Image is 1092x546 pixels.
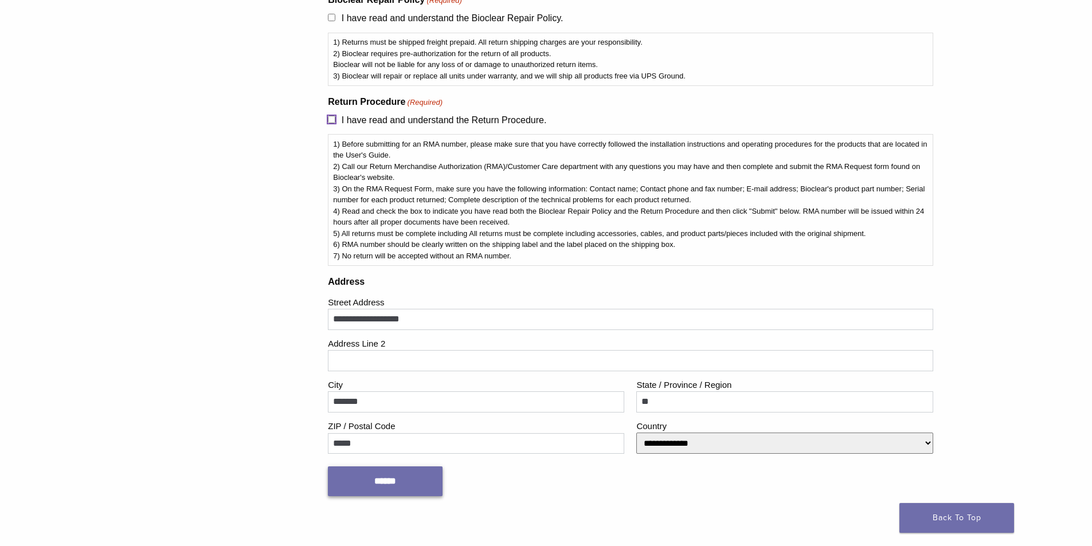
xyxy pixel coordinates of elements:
[328,293,933,309] label: Street Address
[328,95,933,109] legend: Return Procedure
[328,275,933,289] legend: Address
[636,417,933,433] label: Country
[328,33,933,86] div: 1) Returns must be shipped freight prepaid. All return shipping charges are your responsibility. ...
[328,417,624,433] label: ZIP / Postal Code
[406,97,443,108] span: (Required)
[899,503,1014,533] a: Back To Top
[328,134,933,265] div: 1) Before submitting for an RMA number, please make sure that you have correctly followed the ins...
[636,376,933,392] label: State / Province / Region
[342,115,547,125] label: I have read and understand the Return Procedure.
[328,335,933,351] label: Address Line 2
[328,376,624,392] label: City
[342,13,563,23] label: I have read and understand the Bioclear Repair Policy.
